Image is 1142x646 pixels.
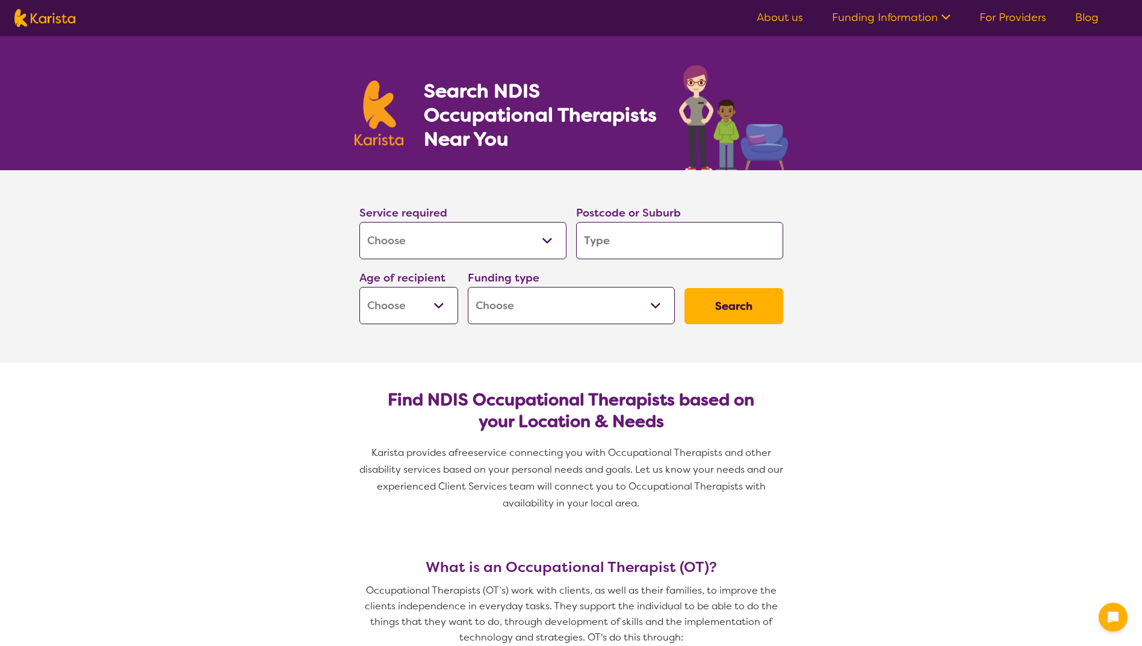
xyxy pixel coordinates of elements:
span: free [455,446,474,459]
img: occupational-therapy [679,65,788,170]
h3: What is an Occupational Therapist (OT)? [355,559,788,576]
a: Blog [1075,10,1099,25]
a: For Providers [979,10,1046,25]
p: Occupational Therapists (OT’s) work with clients, as well as their families, to improve the clien... [355,583,788,645]
img: Karista logo [355,81,404,146]
span: service connecting you with Occupational Therapists and other disability services based on your p... [359,446,786,509]
label: Postcode or Suburb [576,206,681,220]
a: About us [757,10,803,25]
button: Search [684,288,783,324]
label: Age of recipient [359,271,445,285]
a: Funding Information [832,10,951,25]
input: Type [576,222,783,259]
label: Funding type [468,271,539,285]
span: Karista provides a [371,446,455,459]
label: Service required [359,206,447,220]
h1: Search NDIS Occupational Therapists Near You [424,79,658,151]
img: Karista logo [14,9,75,27]
h2: Find NDIS Occupational Therapists based on your Location & Needs [369,389,774,432]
